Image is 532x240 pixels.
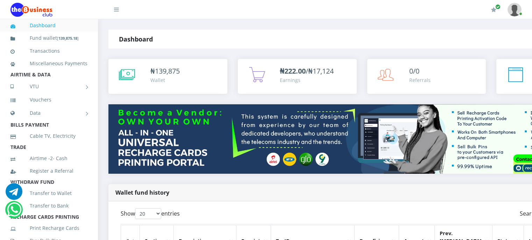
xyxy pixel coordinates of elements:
[10,43,87,59] a: Transactions
[10,3,52,17] img: Logo
[155,66,180,76] span: 139,875
[10,220,87,236] a: Print Recharge Cards
[495,4,501,9] span: Renew/Upgrade Subscription
[10,104,87,122] a: Data
[280,66,334,76] span: /₦17,124
[115,189,169,196] strong: Wallet fund history
[10,55,87,72] a: Miscellaneous Payments
[367,59,486,94] a: 0/0 Referrals
[58,36,77,41] b: 139,875.18
[10,30,87,46] a: Fund wallet[139,875.18]
[10,198,87,214] a: Transfer to Bank
[135,208,161,219] select: Showentries
[10,92,87,108] a: Vouchers
[119,35,153,43] strong: Dashboard
[508,3,522,16] img: User
[108,59,227,94] a: ₦139,875 Wallet
[409,76,431,84] div: Referrals
[280,76,334,84] div: Earnings
[10,163,87,179] a: Register a Referral
[10,150,87,166] a: Airtime -2- Cash
[6,188,22,200] a: Chat for support
[150,66,180,76] div: ₦
[7,207,21,218] a: Chat for support
[10,128,87,144] a: Cable TV, Electricity
[238,59,357,94] a: ₦222.00/₦17,124 Earnings
[150,76,180,84] div: Wallet
[280,66,306,76] b: ₦222.00
[409,66,419,76] span: 0/0
[121,208,180,219] label: Show entries
[10,78,87,95] a: VTU
[10,185,87,201] a: Transfer to Wallet
[491,7,496,13] i: Renew/Upgrade Subscription
[57,36,79,41] small: [ ]
[10,17,87,33] a: Dashboard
